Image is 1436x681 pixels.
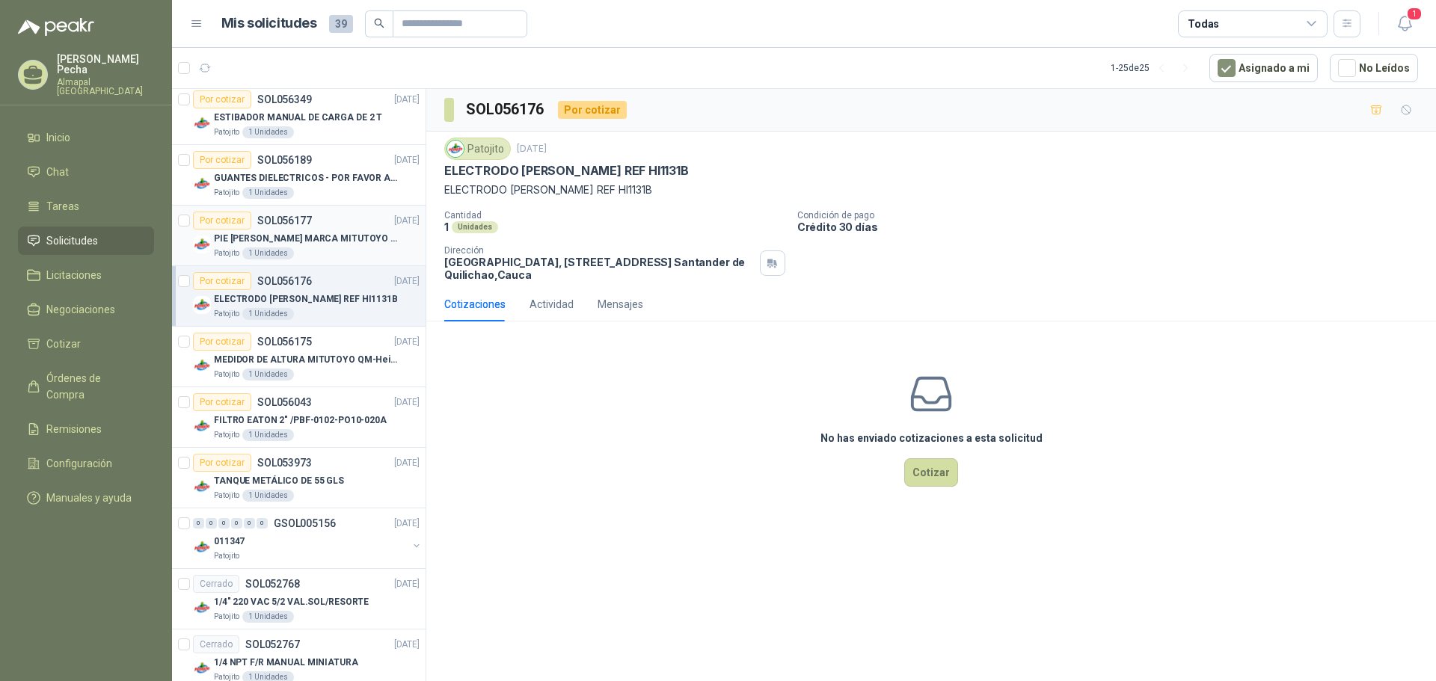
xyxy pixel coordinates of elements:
[214,232,400,246] p: PIE [PERSON_NAME] MARCA MITUTOYO REF [PHONE_NUMBER]
[444,138,511,160] div: Patojito
[193,575,239,593] div: Cerrado
[444,256,754,281] p: [GEOGRAPHIC_DATA], [STREET_ADDRESS] Santander de Quilichao , Cauca
[193,333,251,351] div: Por cotizar
[206,518,217,529] div: 0
[394,577,420,591] p: [DATE]
[172,145,426,206] a: Por cotizarSOL056189[DATE] Company LogoGUANTES DIELECTRICOS - POR FAVOR ADJUNTAR SU FICHA TECNICA...
[231,518,242,529] div: 0
[444,163,689,179] p: ELECTRODO [PERSON_NAME] REF HI1131B
[214,413,387,428] p: FILTRO EATON 2" /PBF-0102-PO10-020A
[193,417,211,435] img: Company Logo
[193,478,211,496] img: Company Logo
[242,429,294,441] div: 1 Unidades
[193,90,251,108] div: Por cotizar
[18,158,154,186] a: Chat
[1111,56,1197,80] div: 1 - 25 de 25
[193,114,211,132] img: Company Logo
[244,518,255,529] div: 0
[172,569,426,629] a: CerradoSOL052768[DATE] Company Logo1/4" 220 VAC 5/2 VAL.SOL/RESORTEPatojito1 Unidades
[172,206,426,266] a: Por cotizarSOL056177[DATE] Company LogoPIE [PERSON_NAME] MARCA MITUTOYO REF [PHONE_NUMBER]Patojit...
[18,192,154,221] a: Tareas
[394,456,420,470] p: [DATE]
[214,111,382,125] p: ESTIBADOR MANUAL DE CARGA DE 2 T
[394,517,420,531] p: [DATE]
[444,221,449,233] p: 1
[257,155,312,165] p: SOL056189
[214,308,239,320] p: Patojito
[242,247,294,259] div: 1 Unidades
[214,611,239,623] p: Patojito
[172,387,426,448] a: Por cotizarSOL056043[DATE] Company LogoFILTRO EATON 2" /PBF-0102-PO10-020APatojito1 Unidades
[257,518,268,529] div: 0
[374,18,384,28] span: search
[447,141,464,157] img: Company Logo
[193,235,211,253] img: Company Logo
[214,429,239,441] p: Patojito
[394,274,420,289] p: [DATE]
[18,18,94,36] img: Logo peakr
[214,474,344,488] p: TANQUE METÁLICO DE 55 GLS
[797,210,1430,221] p: Condición de pago
[18,295,154,324] a: Negociaciones
[797,221,1430,233] p: Crédito 30 días
[558,101,627,119] div: Por cotizar
[18,227,154,255] a: Solicitudes
[1406,7,1423,21] span: 1
[214,595,369,609] p: 1/4" 220 VAC 5/2 VAL.SOL/RESORTE
[242,369,294,380] div: 1 Unidades
[245,579,300,589] p: SOL052768
[46,129,70,146] span: Inicio
[257,215,312,226] p: SOL056177
[444,296,506,312] div: Cotizaciones
[214,534,245,549] p: 011347
[517,142,547,156] p: [DATE]
[257,94,312,105] p: SOL056349
[257,397,312,407] p: SOL056043
[193,599,211,617] img: Company Logo
[242,611,294,623] div: 1 Unidades
[394,335,420,349] p: [DATE]
[172,84,426,145] a: Por cotizarSOL056349[DATE] Company LogoESTIBADOR MANUAL DE CARGA DE 2 TPatojito1 Unidades
[193,357,211,375] img: Company Logo
[242,126,294,138] div: 1 Unidades
[820,430,1043,446] h3: No has enviado cotizaciones a esta solicitud
[18,330,154,358] a: Cotizar
[46,198,79,215] span: Tareas
[193,393,251,411] div: Por cotizar
[193,296,211,314] img: Company Logo
[274,518,336,529] p: GSOL005156
[214,126,239,138] p: Patojito
[18,123,154,152] a: Inicio
[57,54,154,75] p: [PERSON_NAME] Pecha
[214,171,400,185] p: GUANTES DIELECTRICOS - POR FAVOR ADJUNTAR SU FICHA TECNICA
[193,151,251,169] div: Por cotizar
[214,550,239,562] p: Patojito
[257,457,312,468] p: SOL053973
[530,296,574,312] div: Actividad
[172,327,426,387] a: Por cotizarSOL056175[DATE] Company LogoMEDIDOR DE ALTURA MITUTOYO QM-Height 518-245Patojito1 Unid...
[214,490,239,502] p: Patojito
[57,78,154,96] p: Almapal [GEOGRAPHIC_DATA]
[18,261,154,289] a: Licitaciones
[394,153,420,167] p: [DATE]
[394,214,420,228] p: [DATE]
[245,639,300,650] p: SOL052767
[444,182,1418,198] p: ELECTRODO [PERSON_NAME] REF HI1131B
[242,490,294,502] div: 1 Unidades
[214,187,239,199] p: Patojito
[193,514,423,562] a: 0 0 0 0 0 0 GSOL005156[DATE] Company Logo011347Patojito
[193,454,251,472] div: Por cotizar
[46,232,98,249] span: Solicitudes
[193,659,211,677] img: Company Logo
[18,484,154,512] a: Manuales y ayuda
[218,518,230,529] div: 0
[1188,16,1219,32] div: Todas
[172,448,426,508] a: Por cotizarSOL053973[DATE] Company LogoTANQUE METÁLICO DE 55 GLSPatojito1 Unidades
[46,421,102,437] span: Remisiones
[394,638,420,652] p: [DATE]
[193,175,211,193] img: Company Logo
[193,635,239,653] div: Cerrado
[214,292,398,306] p: ELECTRODO [PERSON_NAME] REF HI1131B
[598,296,643,312] div: Mensajes
[46,301,115,318] span: Negociaciones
